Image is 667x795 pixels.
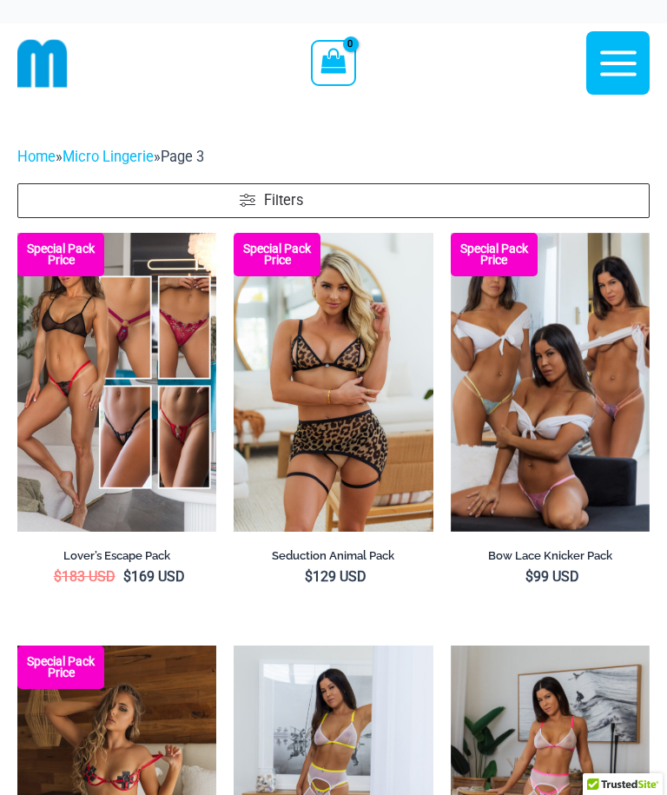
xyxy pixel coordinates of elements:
a: Lovers Escape Pack Zoe Deep Red 689 Micro Thong 04Zoe Deep Red 689 Micro Thong 04 [17,233,216,532]
a: View Shopping Cart, empty [311,40,355,85]
b: Special Pack Price [451,243,538,266]
a: Bow Lace Knicker Pack Bow Lace Mint Multi 601 Thong 03Bow Lace Mint Multi 601 Thong 03 [451,233,650,532]
b: Special Pack Price [234,243,320,266]
b: Special Pack Price [17,656,104,679]
span: $ [54,568,62,585]
span: Page 3 [161,149,204,165]
bdi: 99 USD [525,568,579,585]
bdi: 129 USD [305,568,367,585]
a: Lover’s Escape Pack [17,548,216,569]
img: Seduction Animal 1034 Bra 6034 Thong 5019 Skirt 02 [234,233,433,532]
a: Micro Lingerie [63,149,154,165]
a: Seduction Animal 1034 Bra 6034 Thong 5019 Skirt 02 Seduction Animal 1034 Bra 6034 Thong 5019 Skir... [234,233,433,532]
h2: Lover’s Escape Pack [17,548,216,563]
span: Filters [264,190,303,212]
span: $ [305,568,313,585]
bdi: 183 USD [54,568,116,585]
a: Bow Lace Knicker Pack [451,548,650,569]
b: Special Pack Price [17,243,104,266]
h2: Bow Lace Knicker Pack [451,548,650,563]
img: Lovers Escape Pack [17,233,216,532]
h2: Seduction Animal Pack [234,548,433,563]
bdi: 169 USD [123,568,185,585]
a: Filters [17,183,650,219]
span: $ [525,568,533,585]
a: Seduction Animal Pack [234,548,433,569]
span: $ [123,568,131,585]
img: Bow Lace Knicker Pack [451,233,650,532]
img: cropped mm emblem [17,38,68,89]
a: Home [17,149,56,165]
span: » » [17,149,204,165]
